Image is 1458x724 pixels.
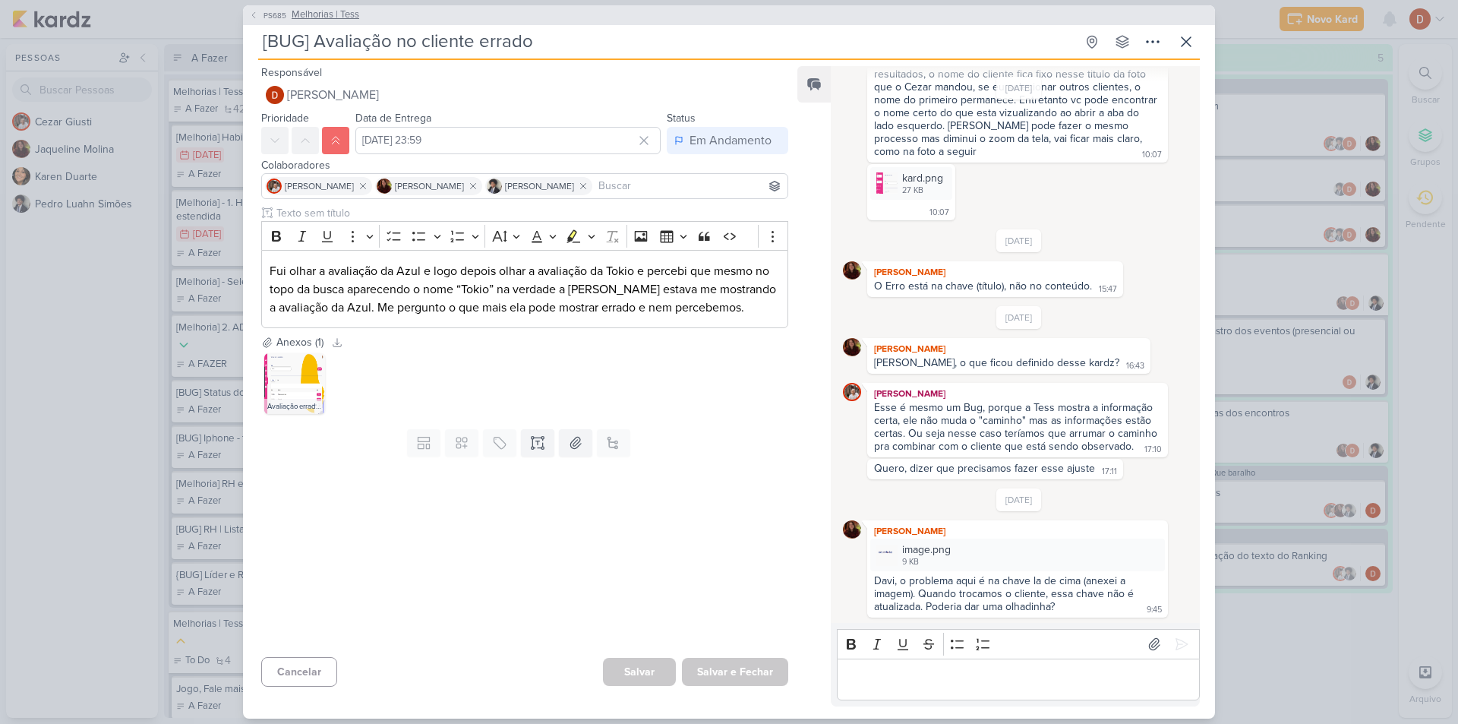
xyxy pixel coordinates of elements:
button: [PERSON_NAME] [261,81,788,109]
img: xhZtFz7cvpItzFT5DoNYP1WdWoD5L8gXtOYfQf2F.png [876,172,898,194]
div: [PERSON_NAME] [870,523,1165,539]
div: Quero, dizer que precisamos fazer esse ajuste [874,462,1095,475]
input: Buscar [595,177,784,195]
div: Colaboradores [261,157,788,173]
input: Kard Sem Título [258,28,1075,55]
div: 27 KB [902,185,943,197]
div: 9:45 [1147,604,1162,616]
div: [PERSON_NAME] [870,341,1147,356]
div: 10:07 [929,207,949,219]
img: Cezar Giusti [843,383,861,401]
div: 10:07 [1142,149,1162,161]
p: Fui olhar a avaliação da Azul e logo depois olhar a avaliação da Tokio e percebi que mesmo no top... [270,262,780,317]
span: [PERSON_NAME] [395,179,464,193]
div: Editor editing area: main [837,659,1200,700]
img: Cezar Giusti [267,179,282,194]
span: [PERSON_NAME] [505,179,574,193]
img: Davi Elias Teixeira [266,86,284,104]
div: 17:11 [1102,466,1117,478]
img: Pedro Luahn Simões [487,179,502,194]
img: Jaqueline Molina [843,338,861,356]
input: Select a date [355,127,661,154]
div: [PERSON_NAME] [870,264,1120,280]
label: Prioridade [261,112,309,125]
div: Editor toolbar [261,221,788,251]
div: image.png [870,539,1165,571]
img: 5hoIo4KUKiKDR1jS18ji8ClYwocSADr7dPcnxMEI.png [876,545,898,566]
span: [PERSON_NAME] [285,179,354,193]
div: kard.png [902,170,943,186]
div: kard.png [870,167,952,200]
div: Pessoal, vou passar para o rogério mas é apenas um erro no título, não tem nada de errado no cont... [874,29,1164,158]
label: Responsável [261,66,322,79]
div: Em Andamento [690,131,772,150]
button: Cancelar [261,657,337,687]
div: 9 KB [902,556,951,568]
span: [PERSON_NAME] [287,86,379,104]
div: Editor toolbar [837,629,1200,659]
button: Em Andamento [667,127,788,154]
img: Jaqueline Molina [843,520,861,539]
label: Data de Entrega [355,112,431,125]
div: Davi, o problema aqui é na chave la de cima (anexei a imagem). Quando trocamos o cliente, essa ch... [874,574,1137,613]
img: Jaqueline Molina [377,179,392,194]
div: [PERSON_NAME] [870,386,1165,401]
div: [PERSON_NAME], o que ficou definido desse kardz? [874,356,1119,369]
div: image.png [902,542,951,558]
div: Esse é mesmo um Bug, porque a Tess mostra a informação certa, ele não muda o "caminho" mas as inf... [874,401,1160,453]
img: YERZdhE7q6Tj6unjqnQeNFxlC83XloF0sBMfsAWq.png [264,353,325,414]
div: 15:47 [1099,283,1117,296]
div: Anexos (1) [276,334,323,350]
div: Avaliação errada.png [264,399,325,414]
input: Texto sem título [273,205,788,221]
div: 17:10 [1144,444,1162,456]
div: 16:43 [1126,360,1144,372]
div: O Erro está na chave (título), não no conteúdo. [874,280,1092,292]
img: Jaqueline Molina [843,261,861,280]
div: Editor editing area: main [261,250,788,328]
label: Status [667,112,696,125]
